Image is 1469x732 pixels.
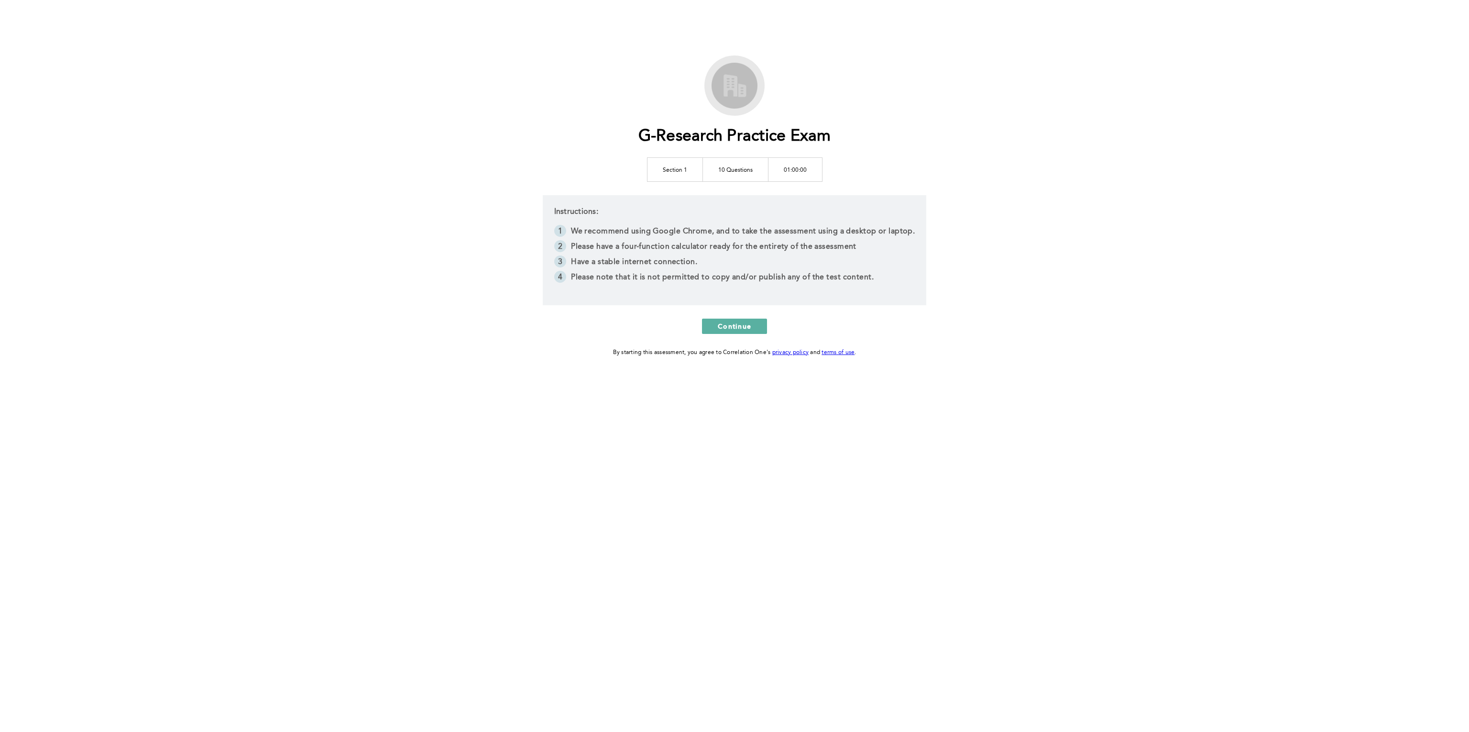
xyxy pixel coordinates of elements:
[702,157,768,181] td: 10 Questions
[768,157,822,181] td: 01:00:00
[554,240,915,255] li: Please have a four-function calculator ready for the entirety of the assessment
[772,350,809,355] a: privacy policy
[543,195,927,305] div: Instructions:
[554,255,915,271] li: Have a stable internet connection.
[638,127,831,146] h1: G-Research Practice Exam
[708,59,761,112] img: G-Research
[702,319,767,334] button: Continue
[647,157,702,181] td: Section 1
[613,347,856,358] div: By starting this assessment, you agree to Correlation One's and .
[554,271,915,286] li: Please note that it is not permitted to copy and/or publish any of the test content.
[822,350,855,355] a: terms of use
[718,322,751,331] span: Continue
[554,225,915,240] li: We recommend using Google Chrome, and to take the assessment using a desktop or laptop.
